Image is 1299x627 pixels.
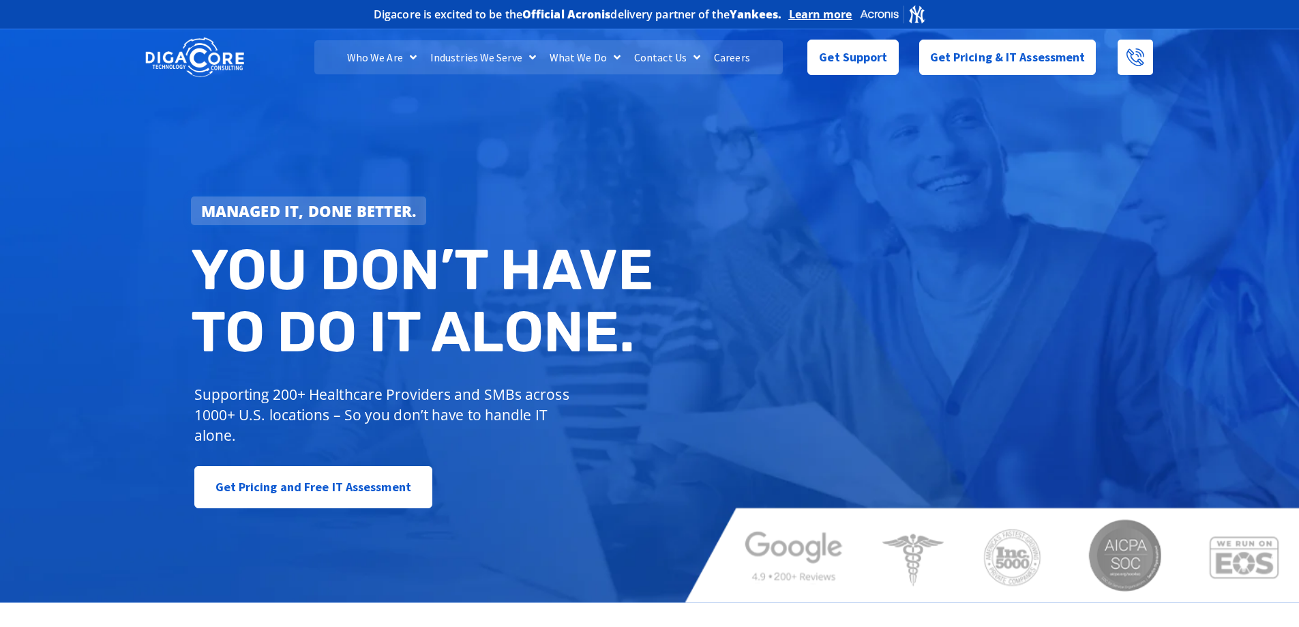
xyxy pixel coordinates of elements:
[819,44,887,71] span: Get Support
[201,201,417,221] strong: Managed IT, done better.
[930,44,1086,71] span: Get Pricing & IT Assessment
[423,40,543,74] a: Industries We Serve
[707,40,757,74] a: Careers
[194,384,576,446] p: Supporting 200+ Healthcare Providers and SMBs across 1000+ U.S. locations – So you don’t have to ...
[789,8,852,21] a: Learn more
[191,196,427,225] a: Managed IT, done better.
[191,239,660,364] h2: You don’t have to do IT alone.
[145,36,244,79] img: DigaCore Technology Consulting
[215,473,411,501] span: Get Pricing and Free IT Assessment
[340,40,423,74] a: Who We Are
[859,4,926,24] img: Acronis
[314,40,782,74] nav: Menu
[522,7,611,22] b: Official Acronis
[807,40,898,75] a: Get Support
[730,7,782,22] b: Yankees.
[627,40,707,74] a: Contact Us
[374,9,782,20] h2: Digacore is excited to be the delivery partner of the
[919,40,1096,75] a: Get Pricing & IT Assessment
[543,40,627,74] a: What We Do
[194,466,432,508] a: Get Pricing and Free IT Assessment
